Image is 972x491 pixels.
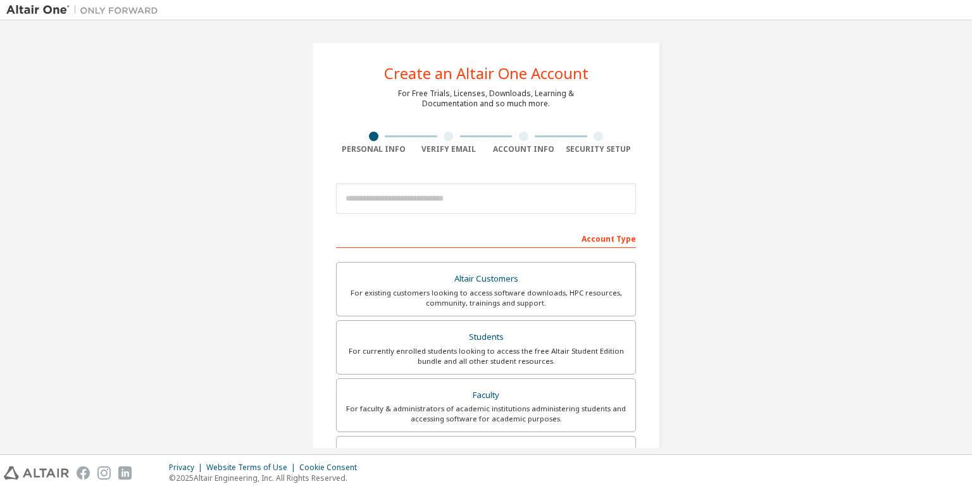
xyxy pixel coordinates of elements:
[206,463,299,473] div: Website Terms of Use
[561,144,637,154] div: Security Setup
[344,346,628,366] div: For currently enrolled students looking to access the free Altair Student Edition bundle and all ...
[4,466,69,480] img: altair_logo.svg
[118,466,132,480] img: linkedin.svg
[344,404,628,424] div: For faculty & administrators of academic institutions administering students and accessing softwa...
[344,328,628,346] div: Students
[169,473,364,483] p: © 2025 Altair Engineering, Inc. All Rights Reserved.
[344,444,628,462] div: Everyone else
[398,89,574,109] div: For Free Trials, Licenses, Downloads, Learning & Documentation and so much more.
[344,270,628,288] div: Altair Customers
[411,144,487,154] div: Verify Email
[169,463,206,473] div: Privacy
[299,463,364,473] div: Cookie Consent
[77,466,90,480] img: facebook.svg
[97,466,111,480] img: instagram.svg
[344,387,628,404] div: Faculty
[344,288,628,308] div: For existing customers looking to access software downloads, HPC resources, community, trainings ...
[336,228,636,248] div: Account Type
[6,4,165,16] img: Altair One
[486,144,561,154] div: Account Info
[384,66,589,81] div: Create an Altair One Account
[336,144,411,154] div: Personal Info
